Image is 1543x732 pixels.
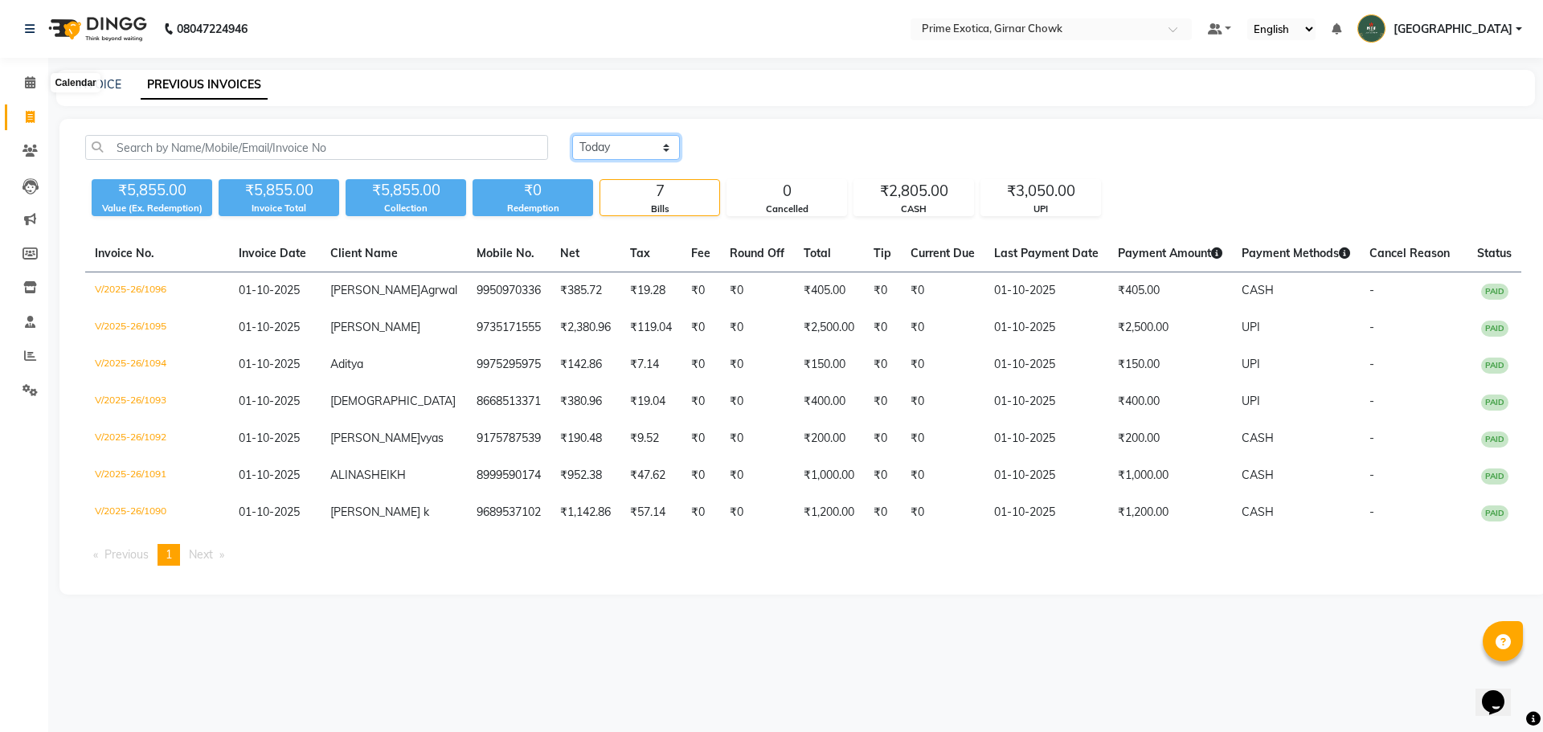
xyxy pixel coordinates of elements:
td: ₹0 [681,272,720,310]
td: ₹0 [901,346,984,383]
td: ₹0 [901,420,984,457]
span: Last Payment Date [994,246,1099,260]
td: ₹0 [720,383,794,420]
span: CASH [1242,505,1274,519]
td: ₹400.00 [1108,383,1232,420]
div: 7 [600,180,719,202]
td: 01-10-2025 [984,420,1108,457]
span: Tax [630,246,650,260]
td: ₹0 [681,346,720,383]
span: - [1369,505,1374,519]
div: Cancelled [727,202,846,216]
span: PAID [1481,321,1508,337]
td: ₹1,142.86 [550,494,620,531]
span: - [1369,320,1374,334]
td: ₹142.86 [550,346,620,383]
div: Value (Ex. Redemption) [92,202,212,215]
td: 9735171555 [467,309,550,346]
td: ₹0 [901,383,984,420]
td: 9950970336 [467,272,550,310]
span: [PERSON_NAME] [330,431,420,445]
span: CASH [1242,468,1274,482]
td: 8999590174 [467,457,550,494]
span: - [1369,431,1374,445]
span: - [1369,468,1374,482]
td: ₹0 [864,494,901,531]
span: PAID [1481,431,1508,448]
span: PAID [1481,468,1508,485]
td: V/2025-26/1093 [85,383,229,420]
td: ₹0 [720,346,794,383]
span: Payment Methods [1242,246,1350,260]
td: ₹57.14 [620,494,681,531]
td: ₹200.00 [794,420,864,457]
td: ₹405.00 [794,272,864,310]
span: Net [560,246,579,260]
span: Client Name [330,246,398,260]
span: Status [1477,246,1512,260]
td: ₹2,500.00 [794,309,864,346]
td: ₹0 [864,309,901,346]
span: [DEMOGRAPHIC_DATA] [330,394,456,408]
td: ₹0 [720,420,794,457]
span: Cancel Reason [1369,246,1450,260]
td: ₹1,000.00 [1108,457,1232,494]
div: Redemption [473,202,593,215]
td: 9689537102 [467,494,550,531]
td: ₹0 [864,457,901,494]
td: ₹119.04 [620,309,681,346]
td: V/2025-26/1094 [85,346,229,383]
span: Payment Amount [1118,246,1222,260]
td: 01-10-2025 [984,494,1108,531]
td: ₹0 [864,346,901,383]
div: ₹5,855.00 [92,179,212,202]
td: 01-10-2025 [984,457,1108,494]
td: ₹0 [720,309,794,346]
td: ₹400.00 [794,383,864,420]
td: 01-10-2025 [984,309,1108,346]
span: Previous [104,547,149,562]
span: UPI [1242,320,1260,334]
td: ₹2,500.00 [1108,309,1232,346]
a: PREVIOUS INVOICES [141,71,268,100]
span: 01-10-2025 [239,320,300,334]
span: 01-10-2025 [239,394,300,408]
td: V/2025-26/1090 [85,494,229,531]
span: Tip [874,246,891,260]
td: ₹0 [681,309,720,346]
td: ₹0 [864,383,901,420]
span: Invoice Date [239,246,306,260]
td: ₹0 [681,420,720,457]
td: 9175787539 [467,420,550,457]
td: ₹200.00 [1108,420,1232,457]
td: ₹7.14 [620,346,681,383]
td: ₹0 [901,309,984,346]
td: ₹380.96 [550,383,620,420]
div: ₹2,805.00 [854,180,973,202]
span: Current Due [911,246,975,260]
span: CASH [1242,283,1274,297]
nav: Pagination [85,544,1521,566]
img: Chandrapur [1357,14,1385,43]
input: Search by Name/Mobile/Email/Invoice No [85,135,548,160]
td: ₹0 [681,383,720,420]
td: ₹190.48 [550,420,620,457]
td: ₹0 [864,272,901,310]
td: V/2025-26/1096 [85,272,229,310]
td: ₹0 [901,272,984,310]
td: V/2025-26/1091 [85,457,229,494]
div: ₹5,855.00 [219,179,339,202]
span: 01-10-2025 [239,357,300,371]
span: - [1369,283,1374,297]
span: PAID [1481,395,1508,411]
span: PAID [1481,358,1508,374]
span: Fee [691,246,710,260]
span: UPI [1242,394,1260,408]
span: CASH [1242,431,1274,445]
span: Next [189,547,213,562]
span: 01-10-2025 [239,431,300,445]
td: ₹1,000.00 [794,457,864,494]
td: ₹0 [720,272,794,310]
span: UPI [1242,357,1260,371]
div: Calendar [51,73,100,92]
